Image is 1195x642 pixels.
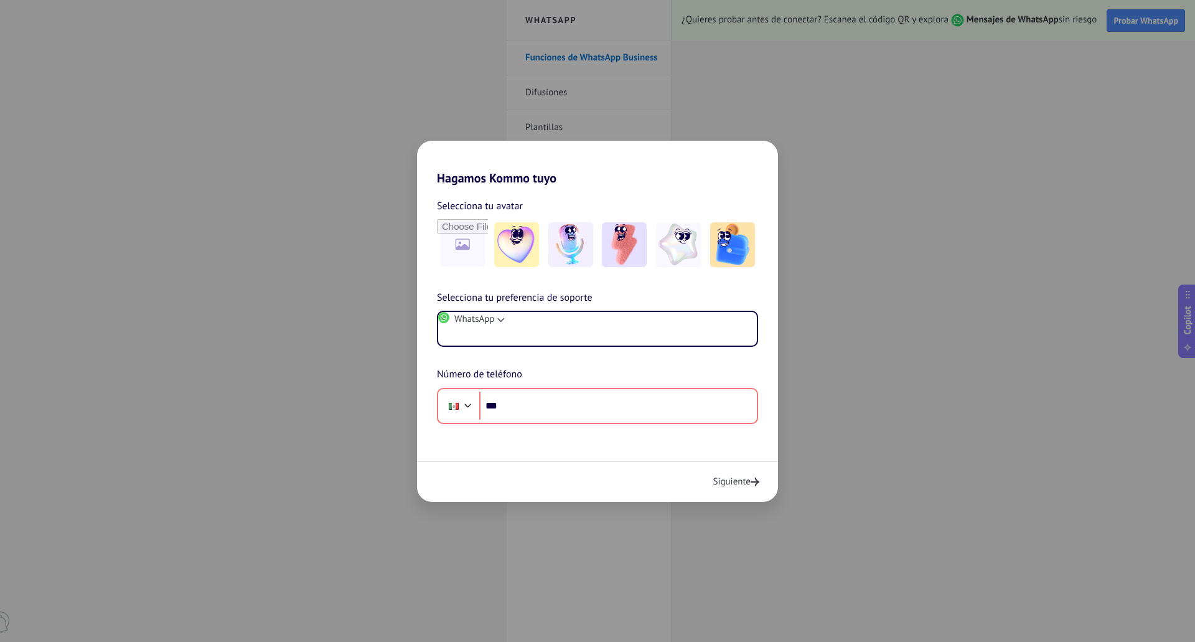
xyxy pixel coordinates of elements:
[437,290,593,306] span: Selecciona tu preferencia de soporte
[454,313,494,325] span: WhatsApp
[602,222,647,267] img: -3.jpeg
[437,367,522,383] span: Número de teléfono
[656,222,701,267] img: -4.jpeg
[710,222,755,267] img: -5.jpeg
[437,198,523,214] span: Selecciona tu avatar
[494,222,539,267] img: -1.jpeg
[713,476,751,488] span: Siguiente
[713,476,759,488] button: Siguiente
[442,393,466,419] div: Mexico: + 52
[438,312,507,326] button: WhatsApp
[548,222,593,267] img: -2.jpeg
[417,141,778,186] h2: Hagamos Kommo tuyo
